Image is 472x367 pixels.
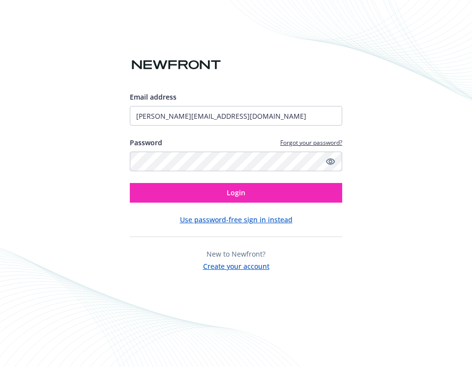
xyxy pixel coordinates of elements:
span: Email address [130,92,177,102]
input: Enter your email [130,106,342,126]
span: New to Newfront? [206,249,265,259]
a: Show password [324,156,336,167]
button: Login [130,183,342,203]
span: Login [227,188,245,197]
button: Create your account [203,259,269,271]
a: Forgot your password? [280,138,342,147]
input: Enter your password [130,152,342,171]
label: Password [130,137,162,148]
button: Use password-free sign in instead [180,214,293,225]
img: Newfront logo [130,56,223,74]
